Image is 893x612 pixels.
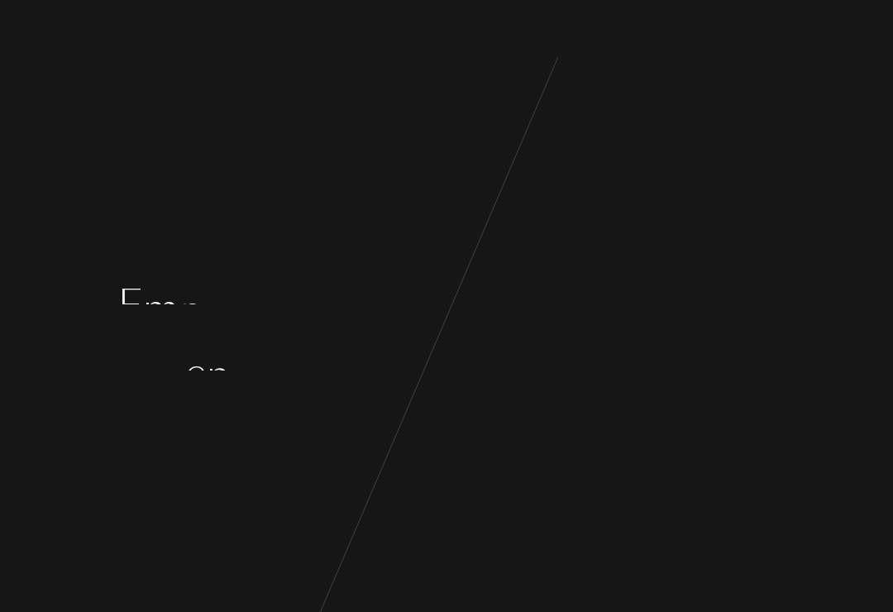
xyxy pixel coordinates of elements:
div: r [556,308,571,371]
div: a [541,242,561,304]
div: r [617,242,632,304]
div: u [340,308,363,371]
div: m [142,242,179,304]
div: g [652,242,676,304]
div: c [224,242,244,304]
div: a [571,308,592,371]
div: c [357,242,377,304]
div: n [700,242,723,304]
div: s [326,242,344,304]
div: c [592,308,612,371]
div: i [547,308,556,371]
div: u [676,242,700,304]
div: a [484,308,504,371]
div: e [670,308,690,371]
div: u [261,308,284,371]
div: e [203,242,224,304]
div: n [517,242,541,304]
div: p [179,242,203,304]
div: s [561,242,580,304]
div: t [723,242,738,304]
div: n [646,308,670,371]
div: y [451,308,470,371]
div: s [243,308,261,371]
div: l [459,242,470,304]
div: s [504,308,523,371]
div: n [206,308,230,371]
div: s [363,308,381,371]
div: u [494,242,517,304]
div: n [401,242,425,304]
div: o [302,242,326,304]
div: m [265,242,302,304]
div: a [738,242,758,304]
div: s [690,308,709,371]
div: p [523,308,547,371]
div: i [612,308,622,371]
div: e [632,242,652,304]
div: o [622,308,646,371]
div: t [381,308,395,371]
div: g [316,308,340,371]
div: o [395,308,419,371]
div: p [593,242,617,304]
div: s [758,242,776,304]
div: e [185,308,206,371]
div: g [470,242,494,304]
div: s [284,308,303,371]
div: e [244,242,265,304]
div: s [419,308,437,371]
div: o [377,242,401,304]
div: a [438,242,459,304]
div: E [117,242,142,304]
